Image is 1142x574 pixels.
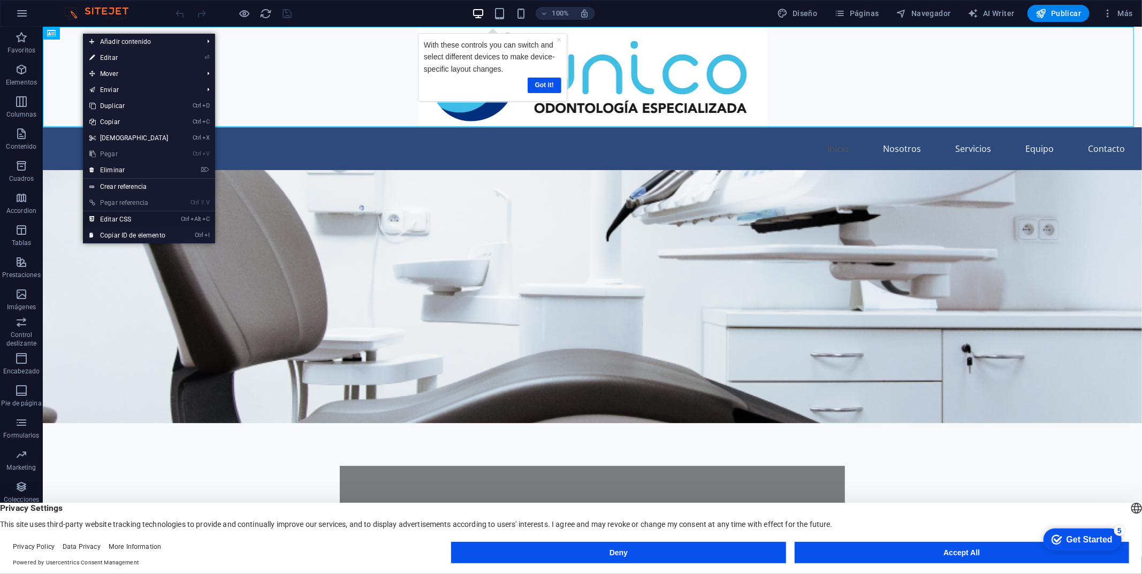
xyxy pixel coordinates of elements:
i: Ctrl [193,102,201,109]
button: Publicar [1027,5,1090,22]
img: Editor Logo [62,7,142,20]
span: Añadir contenido [83,34,199,50]
a: Crear referencia [83,179,215,195]
p: Columnas [6,110,37,119]
a: × [141,10,145,19]
i: Alt [191,216,201,223]
i: D [202,102,210,109]
button: Haz clic para salir del modo de previsualización y seguir editando [238,7,251,20]
p: With these controls you can switch and select different devices to make device-specific layout ch... [7,14,145,50]
span: Páginas [835,8,879,19]
p: Colecciones [4,495,39,504]
button: Navegador [892,5,955,22]
button: reload [260,7,272,20]
button: Más [1098,5,1137,22]
p: Tablas [12,239,32,247]
i: Ctrl [181,216,189,223]
i: X [202,134,210,141]
a: ⌦Eliminar [83,162,175,178]
p: Imágenes [7,303,36,311]
button: Páginas [831,5,884,22]
i: Ctrl [193,118,201,125]
span: Publicar [1036,8,1082,19]
button: 100% [536,7,574,20]
a: CtrlDDuplicar [83,98,175,114]
div: 5 [79,2,90,13]
i: ⌦ [201,166,209,173]
a: CtrlICopiar ID de elemento [83,227,175,243]
p: Marketing [6,463,36,472]
span: Diseño [778,8,818,19]
i: Volver a cargar página [260,7,272,20]
span: Navegador [896,8,951,19]
div: Diseño (Ctrl+Alt+Y) [773,5,822,22]
p: Encabezado [3,367,40,376]
p: Accordion [6,206,36,215]
div: Get Started 5 items remaining, 0% complete [9,5,87,28]
i: V [202,150,210,157]
i: V [206,199,209,206]
p: Prestaciones [2,271,40,279]
i: I [204,232,210,239]
i: ⇧ [200,199,205,206]
p: Pie de página [1,399,41,408]
i: Al redimensionar, ajustar el nivel de zoom automáticamente para ajustarse al dispositivo elegido. [580,9,589,18]
a: CtrlX[DEMOGRAPHIC_DATA] [83,130,175,146]
i: C [202,216,210,223]
a: ⏎Editar [83,50,175,66]
a: Enviar [83,82,199,98]
span: Mover [83,66,199,82]
span: Más [1102,8,1133,19]
i: Ctrl [191,199,199,206]
p: Favoritos [7,46,35,55]
p: Contenido [6,142,36,151]
div: Get Started [32,12,78,21]
i: Ctrl [195,232,203,239]
p: Cuadros [9,174,34,183]
i: C [202,118,210,125]
div: Close tooltip [141,9,145,20]
i: ⏎ [204,54,209,61]
span: AI Writer [968,8,1015,19]
p: Elementos [6,78,37,87]
a: CtrlVPegar [83,146,175,162]
i: Ctrl [193,150,201,157]
a: Got it! [111,52,145,68]
i: Ctrl [193,134,201,141]
a: Ctrl⇧VPegar referencia [83,195,175,211]
a: CtrlAltCEditar CSS [83,211,175,227]
h6: 100% [552,7,569,20]
a: CtrlCCopiar [83,114,175,130]
button: Diseño [773,5,822,22]
p: Formularios [3,431,39,440]
button: AI Writer [964,5,1019,22]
